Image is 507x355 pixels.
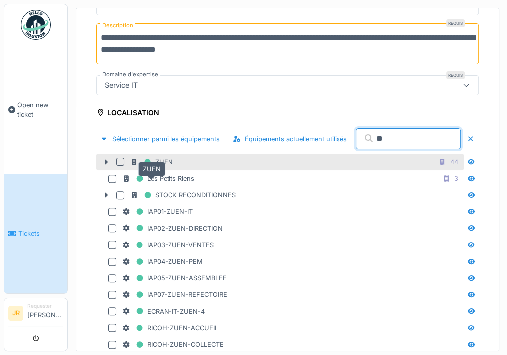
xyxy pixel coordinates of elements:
[4,45,67,174] a: Open new ticket
[450,157,458,167] div: 44
[18,229,63,238] span: Tickets
[101,80,142,91] div: Service IT
[100,19,135,32] label: Description
[21,10,51,40] img: Badge_color-CXgf-gQk.svg
[122,222,223,235] div: IAP02-ZUEN-DIRECTION
[446,71,465,79] div: Requis
[130,156,173,168] div: ZUEN
[122,322,218,334] div: RICOH-ZUEN-ACCUEIL
[8,306,23,321] li: JR
[96,105,159,122] div: Localisation
[27,302,63,324] li: [PERSON_NAME]
[122,239,214,251] div: IAP03-ZUEN-VENTES
[17,100,63,119] span: Open new ticket
[138,162,165,176] div: ZUEN
[122,338,224,351] div: RICOH-ZUEN-COLLECTE
[122,272,227,284] div: IAP05-ZUEN-ASSEMBLEE
[229,132,351,146] div: Équipements actuellement utilisés
[4,174,67,294] a: Tickets
[446,19,465,27] div: Requis
[122,305,205,318] div: ECRAN-IT-ZUEN-4
[454,174,458,183] div: 3
[130,189,236,201] div: STOCK RECONDITIONNES
[122,288,227,301] div: IAP07-ZUEN-REFECTOIRE
[8,302,63,326] a: JR Requester[PERSON_NAME]
[96,132,224,146] div: Sélectionner parmi les équipements
[100,70,160,79] label: Domaine d'expertise
[122,205,193,218] div: IAP01-ZUEN-IT
[122,255,203,268] div: IAP04-ZUEN-PEM
[122,172,194,185] div: Les Petits Riens
[27,302,63,310] div: Requester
